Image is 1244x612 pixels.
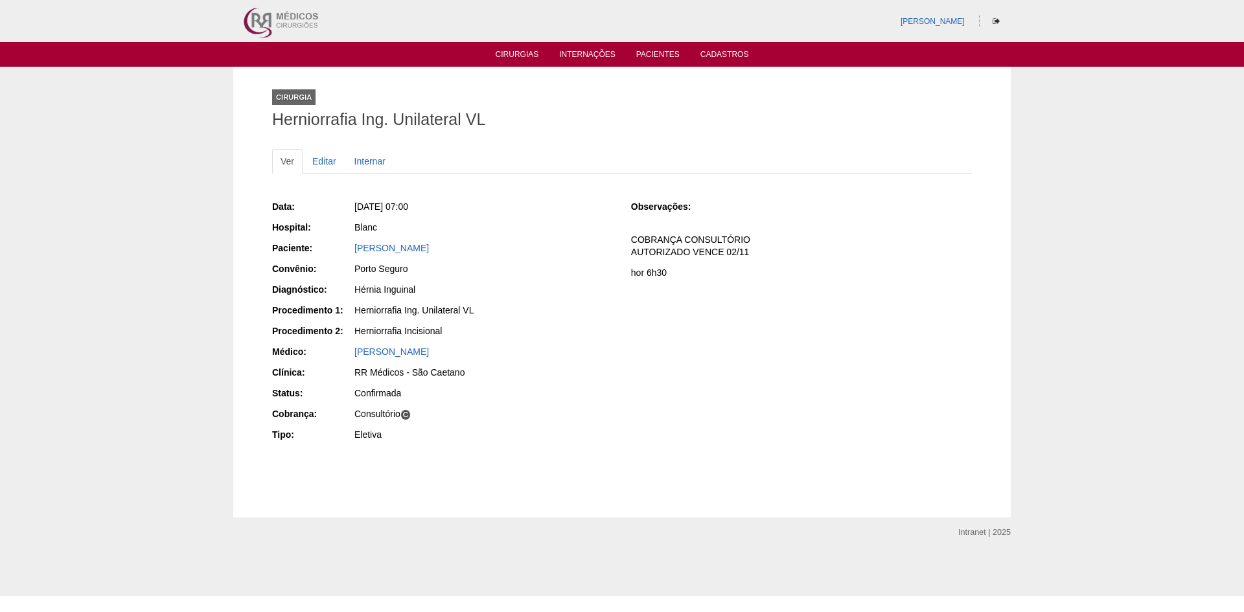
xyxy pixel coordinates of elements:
[958,526,1011,539] div: Intranet | 2025
[346,149,394,174] a: Internar
[631,267,972,279] p: hor 6h30
[631,200,712,213] div: Observações:
[901,17,965,26] a: [PERSON_NAME]
[354,262,613,275] div: Porto Seguro
[272,111,972,128] h1: Herniorrafia Ing. Unilateral VL
[354,243,429,253] a: [PERSON_NAME]
[272,149,303,174] a: Ver
[631,234,972,258] p: COBRANÇA CONSULTÓRIO AUTORIZADO VENCE 02/11
[354,428,613,441] div: Eletiva
[354,221,613,234] div: Blanc
[400,409,411,420] span: C
[272,407,353,420] div: Cobrança:
[272,304,353,317] div: Procedimento 1:
[272,262,353,275] div: Convênio:
[559,50,616,63] a: Internações
[354,346,429,357] a: [PERSON_NAME]
[272,324,353,337] div: Procedimento 2:
[354,366,613,379] div: RR Médicos - São Caetano
[272,366,353,379] div: Clínica:
[272,283,353,296] div: Diagnóstico:
[272,89,316,105] div: Cirurgia
[272,387,353,400] div: Status:
[993,17,1000,25] i: Sair
[700,50,749,63] a: Cadastros
[354,407,613,420] div: Consultório
[354,387,613,400] div: Confirmada
[354,283,613,296] div: Hérnia Inguinal
[272,428,353,441] div: Tipo:
[304,149,345,174] a: Editar
[272,242,353,255] div: Paciente:
[354,201,408,212] span: [DATE] 07:00
[272,221,353,234] div: Hospital:
[636,50,680,63] a: Pacientes
[272,200,353,213] div: Data:
[272,345,353,358] div: Médico:
[354,304,613,317] div: Herniorrafia Ing. Unilateral VL
[496,50,539,63] a: Cirurgias
[354,324,613,337] div: Herniorrafia Incisional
